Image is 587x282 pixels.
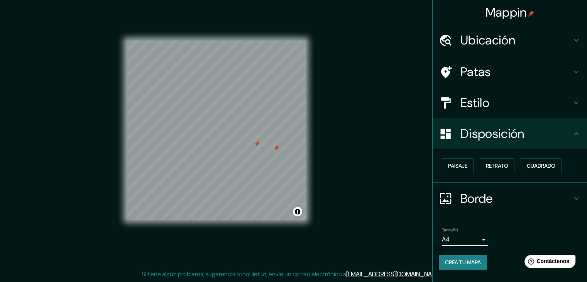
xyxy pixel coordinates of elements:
div: Patas [433,56,587,87]
font: Patas [460,64,491,80]
font: Paisaje [448,162,467,169]
div: Estilo [433,87,587,118]
button: Paisaje [442,158,474,173]
font: Disposición [460,126,524,142]
div: Ubicación [433,25,587,56]
font: Crea tu mapa [445,259,481,266]
img: pin-icon.png [528,10,534,17]
div: A4 [442,233,488,246]
font: Tamaño [442,227,458,233]
a: [EMAIL_ADDRESS][DOMAIN_NAME] [346,270,442,278]
div: Borde [433,183,587,214]
font: A4 [442,235,450,243]
canvas: Mapa [127,41,306,220]
font: Estilo [460,95,489,111]
iframe: Lanzador de widgets de ayuda [518,252,579,274]
font: Borde [460,190,493,207]
button: Crea tu mapa [439,255,487,270]
font: Ubicación [460,32,515,48]
font: Mappin [486,4,527,20]
button: Retrato [480,158,514,173]
font: Retrato [486,162,508,169]
font: Cuadrado [527,162,555,169]
div: Disposición [433,118,587,149]
button: Activar o desactivar atribución [293,207,302,216]
button: Cuadrado [521,158,562,173]
font: Si tiene algún problema, sugerencia o inquietud, envíe un correo electrónico a [142,270,346,278]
